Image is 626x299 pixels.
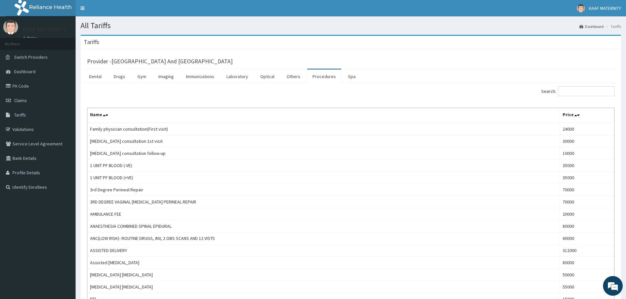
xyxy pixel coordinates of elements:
[579,24,604,29] a: Dashboard
[560,281,614,293] td: 55000
[87,172,560,184] td: 1 UNIT PF BLOOD (+VE)
[87,184,560,196] td: 3rd Degree Perineal Repair
[560,108,614,123] th: Price
[560,208,614,220] td: 20000
[560,196,614,208] td: 70000
[81,21,621,30] h1: All Tariffs
[87,160,560,172] td: 1 UNIT PF BLOOD (-VE)
[87,108,560,123] th: Name
[560,232,614,245] td: 60000
[604,24,621,29] li: Tariffs
[181,70,220,83] a: Immunizations
[14,97,27,103] span: Claims
[87,269,560,281] td: [MEDICAL_DATA] [MEDICAL_DATA]
[560,257,614,269] td: 80000
[560,245,614,257] td: 312000
[560,147,614,160] td: 10000
[108,70,130,83] a: Drugs
[577,4,585,12] img: User Image
[84,70,107,83] a: Dental
[87,123,560,135] td: Family physician consultation(First visit)
[87,147,560,160] td: [MEDICAL_DATA] consultation follow-up
[14,54,48,60] span: Switch Providers
[84,39,99,45] h3: Tariffs
[132,70,151,83] a: Gym
[87,232,560,245] td: ANC(LOW RISK)- ROUTINE DRUGS, INV, 2 OBS SCANS AND 12 VISTS
[221,70,253,83] a: Laboratory
[558,86,614,96] input: Search:
[14,69,35,75] span: Dashboard
[343,70,361,83] a: Spa
[87,196,560,208] td: 3RD DEGREE VAGINAL [MEDICAL_DATA] PERINEAL REPAIR
[560,269,614,281] td: 50000
[23,36,39,40] a: Online
[87,257,560,269] td: Assisted [MEDICAL_DATA]
[255,70,280,83] a: Optical
[153,70,179,83] a: Imaging
[87,208,560,220] td: AMBULANCE FEE
[560,184,614,196] td: 70000
[560,135,614,147] td: 30000
[541,86,614,96] label: Search:
[14,112,26,118] span: Tariffs
[87,245,560,257] td: ASSISTED DELIVERY
[87,281,560,293] td: [MEDICAL_DATA] [MEDICAL_DATA]
[560,160,614,172] td: 35000
[560,123,614,135] td: 24000
[560,220,614,232] td: 80000
[560,172,614,184] td: 35000
[307,70,341,83] a: Procedures
[589,5,621,11] span: KAAF MATERNITY
[281,70,306,83] a: Others
[87,135,560,147] td: [MEDICAL_DATA] consultation 1st visit
[87,58,233,64] h3: Provider - [GEOGRAPHIC_DATA] And [GEOGRAPHIC_DATA]
[3,20,18,34] img: User Image
[87,220,560,232] td: ANAESTHESIA COMBINED SPINAL EPIDURAL
[23,27,66,32] p: KAAF MATERNITY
